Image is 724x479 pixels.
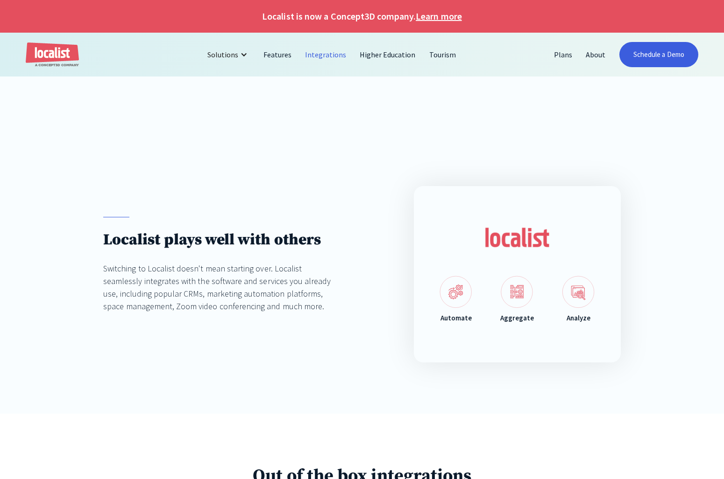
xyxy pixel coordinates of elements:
a: Learn more [416,9,461,23]
h1: Localist plays well with others [103,230,336,250]
div: Solutions [200,43,257,66]
div: Automate [440,313,472,324]
div: Aggregate [500,313,534,324]
a: Plans [547,43,579,66]
a: Higher Education [353,43,423,66]
div: Analyze [567,313,590,324]
a: home [26,42,79,67]
a: Schedule a Demo [619,42,698,67]
a: Integrations [298,43,353,66]
div: Solutions [207,49,238,60]
div: Switching to Localist doesn't mean starting over. Localist seamlessly integrates with the softwar... [103,262,336,312]
a: Tourism [423,43,463,66]
a: Features [257,43,298,66]
a: About [579,43,612,66]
